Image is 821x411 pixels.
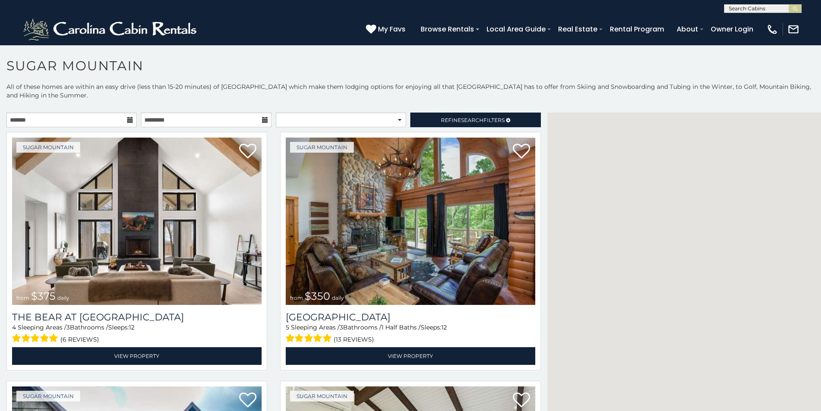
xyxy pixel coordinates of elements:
span: daily [332,295,344,301]
a: My Favs [366,24,408,35]
h3: Grouse Moor Lodge [286,311,535,323]
img: Grouse Moor Lodge [286,138,535,305]
span: from [16,295,29,301]
a: Add to favorites [239,392,256,410]
img: The Bear At Sugar Mountain [12,138,262,305]
a: The Bear At Sugar Mountain from $375 daily [12,138,262,305]
a: Rental Program [606,22,668,37]
span: My Favs [378,24,406,35]
img: phone-regular-white.png [766,23,778,35]
span: 5 [286,323,289,331]
span: 3 [66,323,70,331]
a: Owner Login [706,22,758,37]
a: Sugar Mountain [16,142,80,153]
a: View Property [12,347,262,365]
a: Local Area Guide [482,22,550,37]
h3: The Bear At Sugar Mountain [12,311,262,323]
a: Browse Rentals [416,22,478,37]
span: $375 [31,290,56,302]
a: RefineSearchFilters [410,113,540,127]
span: (6 reviews) [60,334,99,345]
span: 1 Half Baths / [381,323,421,331]
a: Add to favorites [239,143,256,161]
span: (13 reviews) [334,334,374,345]
a: Add to favorites [513,392,530,410]
a: Sugar Mountain [290,142,354,153]
a: [GEOGRAPHIC_DATA] [286,311,535,323]
a: The Bear At [GEOGRAPHIC_DATA] [12,311,262,323]
a: Add to favorites [513,143,530,161]
span: 4 [12,323,16,331]
span: 12 [129,323,134,331]
a: Sugar Mountain [290,391,354,402]
span: $350 [305,290,330,302]
a: Real Estate [554,22,602,37]
span: 3 [340,323,343,331]
a: Grouse Moor Lodge from $350 daily [286,138,535,305]
div: Sleeping Areas / Bathrooms / Sleeps: [286,323,535,345]
a: Sugar Mountain [16,391,80,402]
span: Refine Filters [441,117,505,123]
img: mail-regular-white.png [787,23,799,35]
a: View Property [286,347,535,365]
span: from [290,295,303,301]
img: White-1-2.png [22,16,200,42]
a: About [672,22,702,37]
div: Sleeping Areas / Bathrooms / Sleeps: [12,323,262,345]
span: daily [57,295,69,301]
span: 12 [441,323,447,331]
span: Search [461,117,484,123]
